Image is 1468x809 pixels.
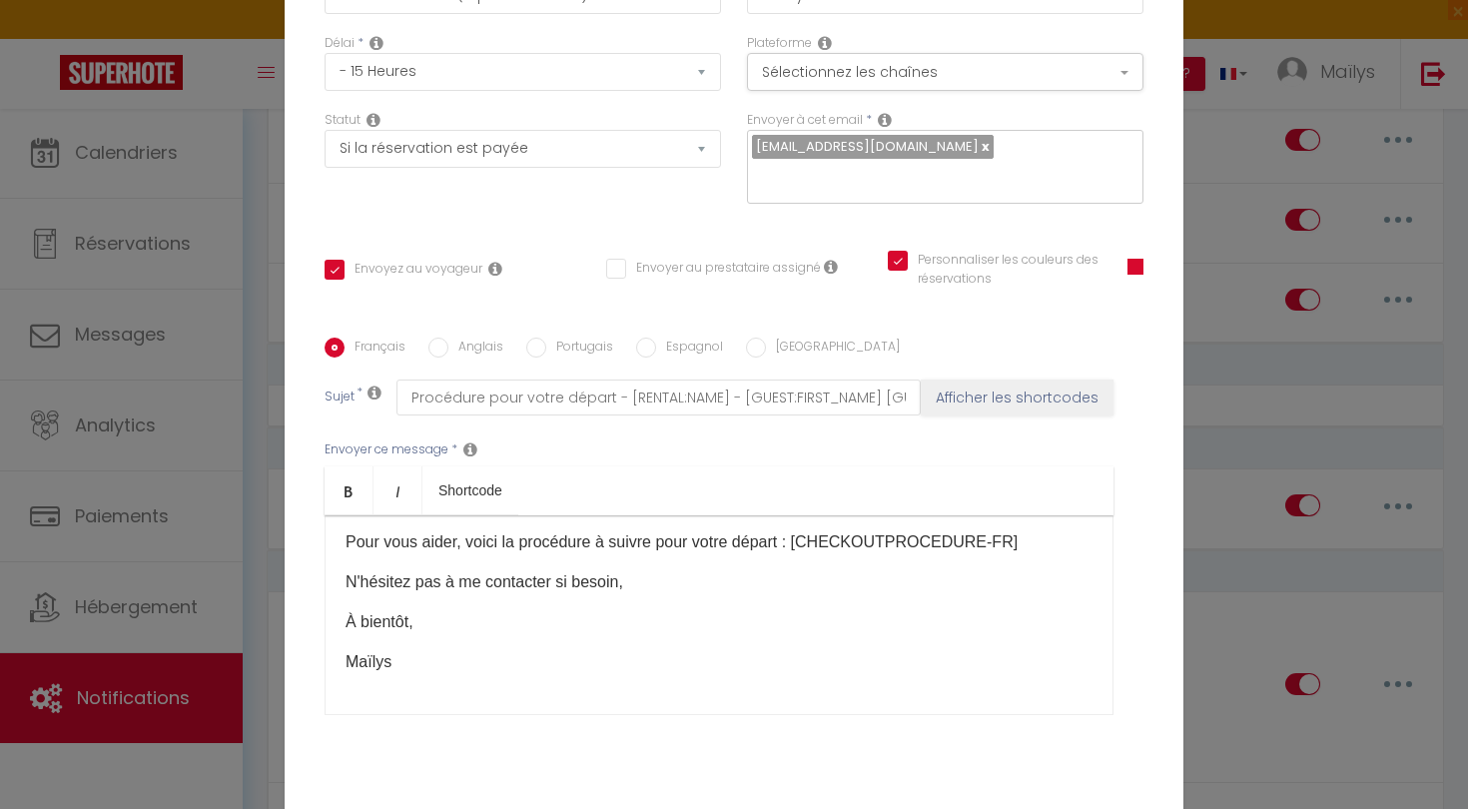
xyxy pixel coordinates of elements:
[325,388,355,408] label: Sujet
[766,338,900,360] label: [GEOGRAPHIC_DATA]
[463,441,477,457] i: Message
[346,570,1093,594] p: N'hésitez pas à me contacter si besoin,
[325,440,448,459] label: Envoyer ce message
[488,261,502,277] i: Envoyer au voyageur
[373,466,422,514] a: Italic
[367,385,381,401] i: Subject
[747,111,863,130] label: Envoyer à cet email
[824,259,838,275] i: Envoyer au prestataire si il est assigné
[747,53,1143,91] button: Sélectionnez les chaînes
[367,112,380,128] i: Booking status
[346,530,1093,554] p: Pour vous aider, voici la procédure à suivre pour votre départ : [CHECKOUTPROCEDURE-FR]​
[448,338,503,360] label: Anglais
[325,34,355,53] label: Délai
[369,35,383,51] i: Action Time
[346,610,1093,634] p: À bientôt,
[656,338,723,360] label: Espagnol
[345,338,405,360] label: Français
[921,380,1113,415] button: Afficher les shortcodes
[346,650,1093,674] p: Maïlys
[756,137,979,156] span: [EMAIL_ADDRESS][DOMAIN_NAME]
[546,338,613,360] label: Portugais
[325,466,373,514] a: Bold
[878,112,892,128] i: Recipient
[422,466,518,514] a: Shortcode
[747,34,812,53] label: Plateforme
[818,35,832,51] i: Action Channel
[325,111,361,130] label: Statut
